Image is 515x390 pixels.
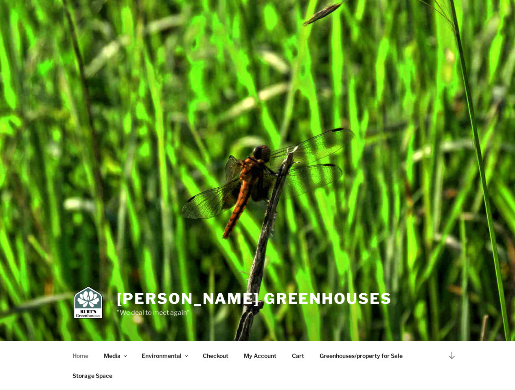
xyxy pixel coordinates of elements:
a: [PERSON_NAME] Greenhouses [117,290,392,308]
a: Home [66,346,96,366]
a: Environmental [135,346,195,366]
a: Checkout [196,346,236,366]
a: Greenhouses/property for Sale [313,346,410,366]
a: Cart [285,346,311,366]
a: My Account [237,346,284,366]
a: Media [97,346,134,366]
p: "We deal to meet again" [117,308,392,318]
img: Burt's Greenhouses [74,286,103,318]
nav: Top Menu [66,346,450,386]
a: Storage Space [66,366,120,386]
